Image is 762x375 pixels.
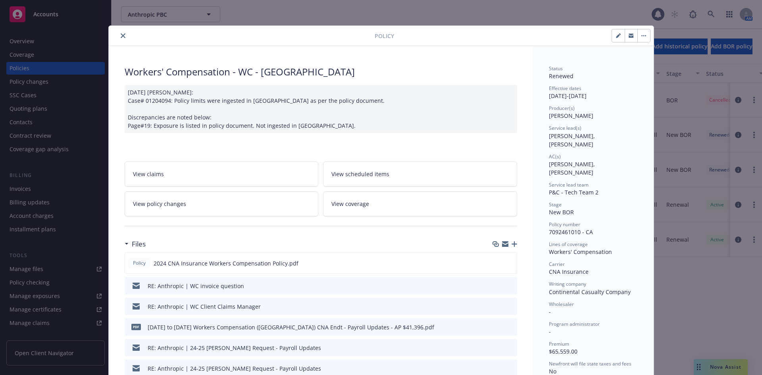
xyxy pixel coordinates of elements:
button: preview file [506,259,514,267]
a: View claims [125,162,319,187]
span: View coverage [331,200,369,208]
button: preview file [507,323,514,331]
button: download file [494,323,500,331]
button: download file [494,259,500,267]
div: RE: Anthropic | WC Client Claims Manager [148,302,261,311]
span: [PERSON_NAME], [PERSON_NAME] [549,132,597,148]
a: View policy changes [125,191,319,216]
span: Stage [549,201,562,208]
span: Premium [549,340,569,347]
span: Service lead team [549,181,589,188]
span: 7092461010 - CA [549,228,593,236]
span: Producer(s) [549,105,575,112]
span: Carrier [549,261,565,267]
span: Policy number [549,221,580,228]
button: close [118,31,128,40]
span: No [549,367,556,375]
div: Files [125,239,146,249]
span: P&C - Tech Team 2 [549,188,598,196]
button: preview file [507,364,514,373]
span: Writing company [549,281,586,287]
div: RE: Anthropic | 24-25 [PERSON_NAME] Request - Payroll Updates [148,344,321,352]
div: Workers' Compensation - WC - [GEOGRAPHIC_DATA] [125,65,517,79]
span: New BOR [549,208,574,216]
div: RE: Anthropic | 24-25 [PERSON_NAME] Request - Payroll Updates [148,364,321,373]
div: [DATE] to [DATE] Workers Compensation ([GEOGRAPHIC_DATA]) CNA Endt - Payroll Updates - AP $41,396... [148,323,434,331]
span: AC(s) [549,153,561,160]
h3: Files [132,239,146,249]
span: View policy changes [133,200,186,208]
span: Policy [131,260,147,267]
span: Status [549,65,563,72]
div: [DATE] [PERSON_NAME]: Case# 01204094: Policy limits were ingested in [GEOGRAPHIC_DATA] as per the... [125,85,517,133]
button: download file [494,344,500,352]
button: preview file [507,282,514,290]
span: Effective dates [549,85,581,92]
span: Service lead(s) [549,125,581,131]
span: - [549,308,551,315]
span: - [549,328,551,335]
span: $65,559.00 [549,348,577,355]
button: download file [494,282,500,290]
span: Lines of coverage [549,241,588,248]
span: [PERSON_NAME] [549,112,593,119]
span: Newfront will file state taxes and fees [549,360,631,367]
span: View claims [133,170,164,178]
a: View coverage [323,191,517,216]
div: Workers' Compensation [549,248,638,256]
button: download file [494,364,500,373]
span: [PERSON_NAME], [PERSON_NAME] [549,160,597,176]
button: download file [494,302,500,311]
div: RE: Anthropic | WC invoice question [148,282,244,290]
div: [DATE] - [DATE] [549,85,638,100]
span: Continental Casualty Company [549,288,631,296]
span: pdf [131,324,141,330]
span: Wholesaler [549,301,574,308]
button: preview file [507,302,514,311]
span: View scheduled items [331,170,389,178]
span: 2024 CNA Insurance Workers Compensation Policy.pdf [154,259,298,267]
span: Renewed [549,72,573,80]
span: Policy [375,32,394,40]
span: Program administrator [549,321,600,327]
span: CNA Insurance [549,268,589,275]
a: View scheduled items [323,162,517,187]
button: preview file [507,344,514,352]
